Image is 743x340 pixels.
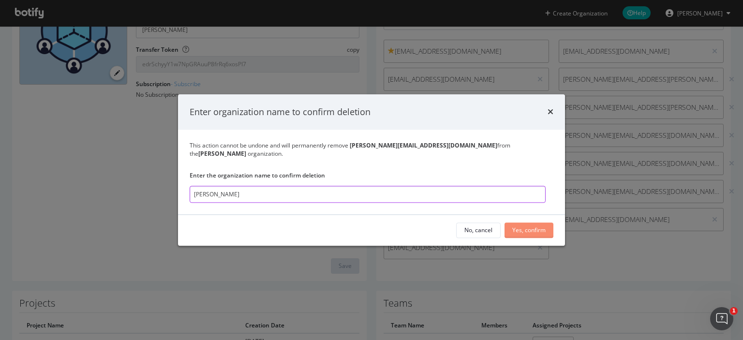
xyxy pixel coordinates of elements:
[548,106,553,118] div: times
[456,222,501,238] button: No, cancel
[505,222,553,238] button: Yes, confirm
[178,94,565,246] div: modal
[190,186,546,203] input: John Lewis
[350,142,497,150] b: [PERSON_NAME][EMAIL_ADDRESS][DOMAIN_NAME]
[198,150,246,158] b: [PERSON_NAME]
[190,171,546,179] label: Enter the organization name to confirm deletion
[464,226,492,235] div: No, cancel
[190,106,371,118] div: Enter organization name to confirm deletion
[730,307,738,315] span: 1
[190,142,553,158] div: This action cannot be undone and will permanently remove from the organization.
[710,307,733,330] iframe: Intercom live chat
[512,226,546,235] div: Yes, confirm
